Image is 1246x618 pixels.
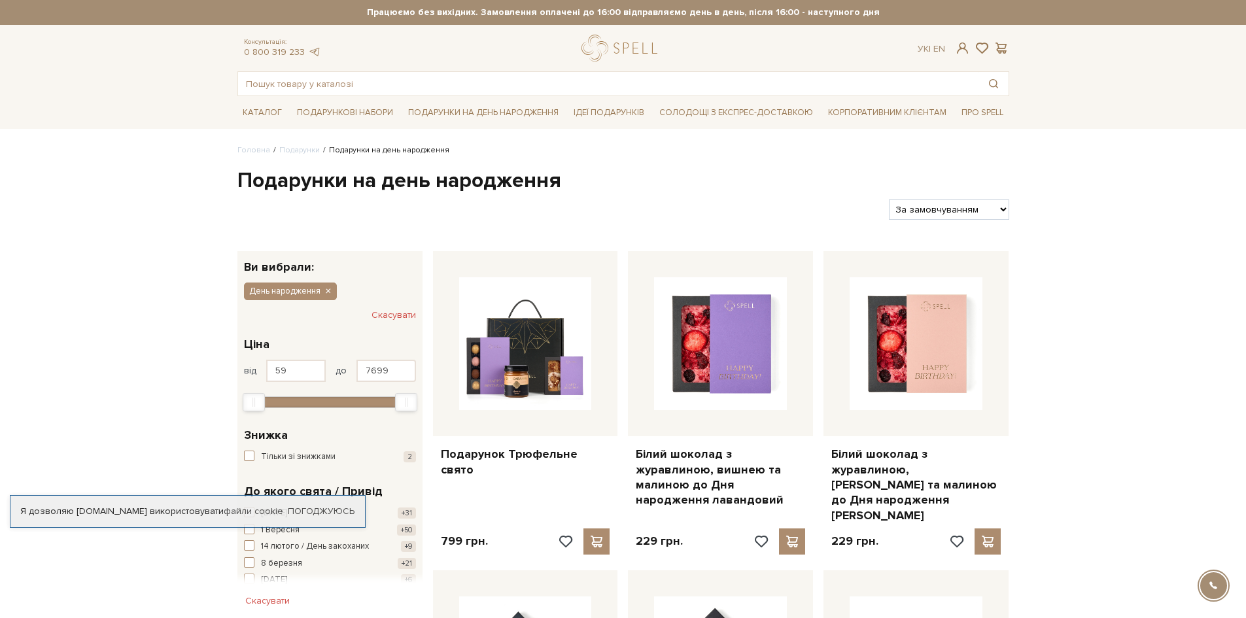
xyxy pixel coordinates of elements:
a: logo [581,35,663,61]
input: Ціна [266,360,326,382]
a: Ідеї подарунків [568,103,649,123]
button: День народження [244,283,337,300]
div: Max [395,393,417,411]
div: Min [243,393,265,411]
span: День народження [249,285,320,297]
input: Ціна [356,360,416,382]
strong: Працюємо без вихідних. Замовлення оплачені до 16:00 відправляємо день в день, після 16:00 - насту... [237,7,1009,18]
a: 0 800 319 233 [244,46,305,58]
button: Скасувати [372,305,416,326]
span: +31 [398,507,416,519]
a: Головна [237,145,270,155]
input: Пошук товару у каталозі [238,72,978,95]
a: Каталог [237,103,287,123]
button: Тільки зі знижками 2 [244,451,416,464]
span: 2 [404,451,416,462]
div: Ви вибрали: [237,251,423,273]
span: +6 [401,574,416,585]
a: Солодощі з експрес-доставкою [654,101,818,124]
span: Знижка [244,426,288,444]
a: Погоджуюсь [288,506,355,517]
button: Пошук товару у каталозі [978,72,1009,95]
a: Подарунки [279,145,320,155]
a: Білий шоколад з журавлиною, [PERSON_NAME] та малиною до Дня народження [PERSON_NAME] [831,447,1001,523]
a: En [933,43,945,54]
li: Подарунки на день народження [320,145,449,156]
a: Про Spell [956,103,1009,123]
a: Корпоративним клієнтам [823,103,952,123]
button: 8 березня +21 [244,557,416,570]
span: +50 [397,524,416,536]
span: від [244,365,256,377]
span: 1 Вересня [261,524,300,537]
span: До якого свята / Привід [244,483,383,500]
a: Білий шоколад з журавлиною, вишнею та малиною до Дня народження лавандовий [636,447,805,508]
a: Подарунки на День народження [403,103,564,123]
a: файли cookie [224,506,283,517]
button: Скасувати [237,591,298,611]
span: Консультація: [244,38,321,46]
a: Подарункові набори [292,103,398,123]
p: 229 грн. [831,534,878,549]
p: 799 грн. [441,534,488,549]
button: [DATE] +6 [244,574,416,587]
span: +9 [401,541,416,552]
h1: Подарунки на день народження [237,167,1009,195]
button: 14 лютого / День закоханих +9 [244,540,416,553]
span: +21 [398,558,416,569]
span: Ціна [244,335,269,353]
span: [DATE] [261,574,287,587]
div: Ук [918,43,945,55]
span: Тільки зі знижками [261,451,336,464]
p: 229 грн. [636,534,683,549]
span: до [336,365,347,377]
a: telegram [308,46,321,58]
span: 8 березня [261,557,302,570]
a: Подарунок Трюфельне свято [441,447,610,477]
span: | [929,43,931,54]
span: 14 лютого / День закоханих [261,540,369,553]
div: Я дозволяю [DOMAIN_NAME] використовувати [10,506,365,517]
button: 1 Вересня +50 [244,524,416,537]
